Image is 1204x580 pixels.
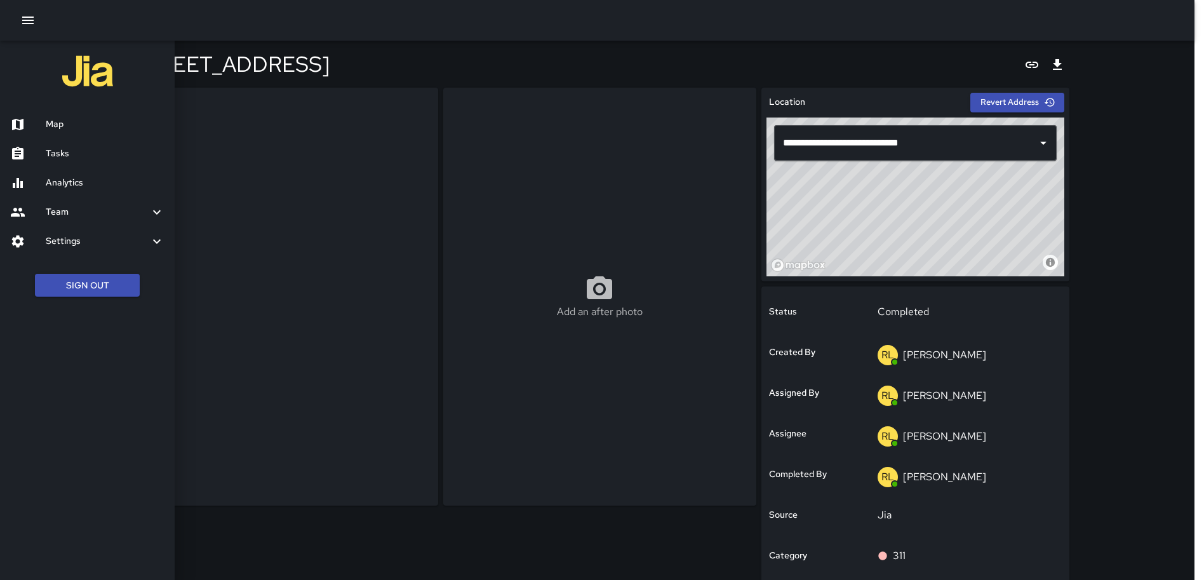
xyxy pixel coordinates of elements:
button: Sign Out [35,274,140,297]
h6: Map [46,118,164,132]
h6: Tasks [46,147,164,161]
h6: Team [46,205,149,219]
h6: Settings [46,234,149,248]
img: jia-logo [62,46,113,97]
h6: Analytics [46,176,164,190]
